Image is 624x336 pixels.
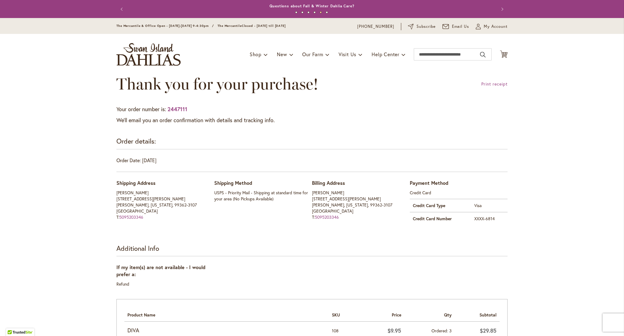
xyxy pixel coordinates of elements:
[116,24,242,28] span: The Mercantile & Office Open - [DATE]-[DATE] 9-4:30pm / The Mercantile
[312,180,345,186] span: Billing Address
[312,190,410,220] address: [PERSON_NAME] [STREET_ADDRESS][PERSON_NAME] [PERSON_NAME], [US_STATE], 99362-3107 [GEOGRAPHIC_DAT...
[314,11,316,13] button: 4 of 6
[116,264,205,277] span: If my item(s) are not available - I would prefer a:
[339,51,356,57] span: Visit Us
[116,3,129,15] button: Previous
[270,4,354,8] a: Questions about Fall & Winter Dahlia Care?
[408,24,436,30] a: Subscribe
[301,11,303,13] button: 2 of 6
[455,307,500,322] th: Subtotal
[116,281,214,287] div: Refund
[302,51,323,57] span: Our Farm
[326,11,328,13] button: 6 of 6
[359,307,404,322] th: Price
[307,11,310,13] button: 3 of 6
[372,51,399,57] span: Help Center
[452,24,469,30] span: Email Us
[116,157,508,172] div: Order Date: [DATE]
[484,24,508,30] span: My Account
[214,190,312,202] div: USPS - Priority Mail - Shipping at standard time for your area (No Pickups Available)
[404,307,454,322] th: Qty
[480,327,497,334] span: $29.85
[119,214,143,220] a: 5095203346
[410,180,448,186] span: Payment Method
[471,212,508,225] td: XXXX-6814
[315,214,339,220] a: 5095203346
[357,24,394,30] a: [PHONE_NUMBER]
[495,3,508,15] button: Next
[387,327,401,334] span: $9.95
[250,51,262,57] span: Shop
[127,327,326,334] strong: DIVA
[329,307,359,322] th: SKU
[417,24,436,30] span: Subscribe
[167,105,187,113] strong: 2447111
[124,307,329,322] th: Product Name
[166,105,187,113] a: 2447111
[242,24,286,28] span: Closed - [DATE] till [DATE]
[410,199,471,212] th: Credit Card Type
[410,212,471,225] th: Credit Card Number
[5,314,22,331] iframe: Launch Accessibility Center
[116,137,156,145] strong: Order details:
[116,190,214,220] address: [PERSON_NAME] [STREET_ADDRESS][PERSON_NAME] [PERSON_NAME], [US_STATE], 99362-3107 [GEOGRAPHIC_DAT...
[116,105,508,113] p: Your order number is:
[116,116,508,124] p: We'll email you an order confirmation with details and tracking info.
[442,24,469,30] a: Email Us
[476,24,508,30] button: My Account
[449,328,452,334] span: 3
[481,81,508,87] a: Print receipt
[116,244,159,253] strong: Additional Info
[320,11,322,13] button: 5 of 6
[471,199,508,212] td: Visa
[410,190,508,196] dt: Credit Card
[116,43,181,66] a: store logo
[431,328,449,334] span: Ordered
[295,11,297,13] button: 1 of 6
[116,74,318,93] span: Thank you for your purchase!
[116,180,156,186] span: Shipping Address
[277,51,287,57] span: New
[214,180,252,186] span: Shipping Method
